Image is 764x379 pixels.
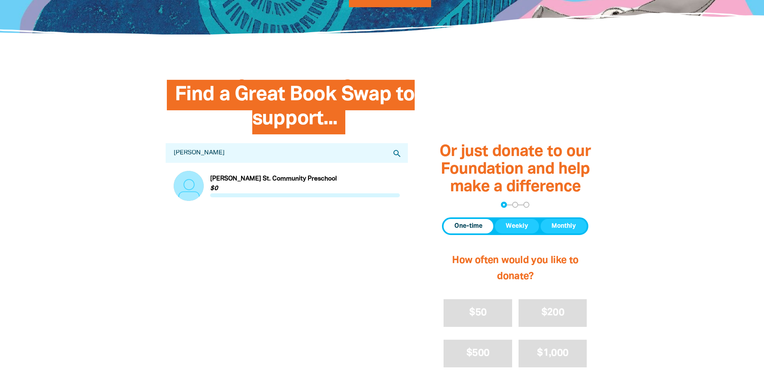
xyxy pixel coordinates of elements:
div: Paginated content [174,171,400,201]
div: Donation frequency [442,217,588,235]
span: One-time [454,221,482,231]
button: $50 [444,299,512,327]
button: $1,000 [519,340,587,367]
button: $200 [519,299,587,327]
span: Weekly [506,221,528,231]
h2: How often would you like to donate? [442,245,588,293]
span: $1,000 [537,349,568,358]
span: $500 [466,349,489,358]
button: One-time [444,219,493,233]
button: Weekly [495,219,539,233]
span: $50 [469,308,486,317]
button: Navigate to step 2 of 3 to enter your details [512,202,518,208]
span: Monthly [551,221,576,231]
button: $500 [444,340,512,367]
span: Find a Great Book Swap to support... [175,86,415,134]
button: Monthly [541,219,587,233]
span: Or just donate to our Foundation and help make a difference [440,144,591,195]
button: Navigate to step 1 of 3 to enter your donation amount [501,202,507,208]
span: $200 [541,308,564,317]
i: search [392,149,402,158]
button: Navigate to step 3 of 3 to enter your payment details [523,202,529,208]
